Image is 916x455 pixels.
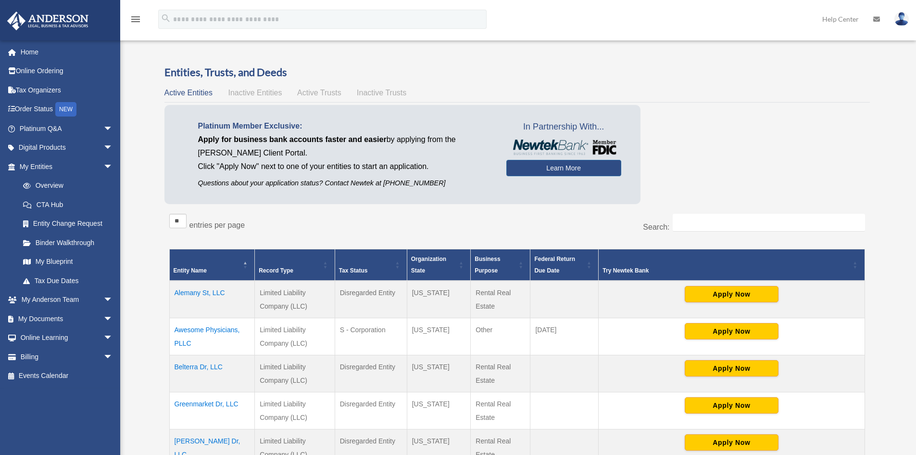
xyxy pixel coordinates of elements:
[7,366,127,386] a: Events Calendar
[335,318,407,355] td: S - Corporation
[335,355,407,392] td: Disregarded Entity
[255,392,335,429] td: Limited Liability Company (LLC)
[13,214,123,234] a: Entity Change Request
[685,434,778,451] button: Apply Now
[7,42,127,62] a: Home
[7,157,123,176] a: My Entitiesarrow_drop_down
[103,119,123,139] span: arrow_drop_down
[13,176,118,195] a: Overview
[471,355,530,392] td: Rental Real Estate
[471,249,530,281] th: Business Purpose: Activate to sort
[685,397,778,414] button: Apply Now
[7,347,127,366] a: Billingarrow_drop_down
[7,309,127,328] a: My Documentsarrow_drop_down
[407,281,471,318] td: [US_STATE]
[7,119,127,138] a: Platinum Q&Aarrow_drop_down
[13,252,123,272] a: My Blueprint
[259,267,293,274] span: Record Type
[4,12,91,30] img: Anderson Advisors Platinum Portal
[530,318,599,355] td: [DATE]
[255,249,335,281] th: Record Type: Activate to sort
[7,100,127,119] a: Order StatusNEW
[103,309,123,329] span: arrow_drop_down
[255,281,335,318] td: Limited Liability Company (LLC)
[297,89,341,97] span: Active Trusts
[407,249,471,281] th: Organization State: Activate to sort
[471,318,530,355] td: Other
[161,13,171,24] i: search
[475,256,500,274] span: Business Purpose
[534,256,575,274] span: Federal Return Due Date
[103,157,123,177] span: arrow_drop_down
[228,89,282,97] span: Inactive Entities
[103,290,123,310] span: arrow_drop_down
[599,249,865,281] th: Try Newtek Bank : Activate to sort
[255,318,335,355] td: Limited Liability Company (LLC)
[407,318,471,355] td: [US_STATE]
[685,286,778,302] button: Apply Now
[103,138,123,158] span: arrow_drop_down
[407,355,471,392] td: [US_STATE]
[339,267,368,274] span: Tax Status
[164,65,870,80] h3: Entities, Trusts, and Deeds
[894,12,909,26] img: User Pic
[198,119,492,133] p: Platinum Member Exclusive:
[506,160,621,176] a: Learn More
[643,223,669,231] label: Search:
[169,392,255,429] td: Greenmarket Dr, LLC
[411,256,446,274] span: Organization State
[7,62,127,81] a: Online Ordering
[55,102,76,117] div: NEW
[174,267,207,274] span: Entity Name
[130,17,141,25] a: menu
[169,318,255,355] td: Awesome Physicians, PLLC
[471,392,530,429] td: Rental Real Estate
[189,221,245,229] label: entries per page
[335,249,407,281] th: Tax Status: Activate to sort
[198,177,492,189] p: Questions about your application status? Contact Newtek at [PHONE_NUMBER]
[7,290,127,310] a: My Anderson Teamarrow_drop_down
[103,347,123,367] span: arrow_drop_down
[602,265,850,276] div: Try Newtek Bank
[530,249,599,281] th: Federal Return Due Date: Activate to sort
[198,135,387,143] span: Apply for business bank accounts faster and easier
[169,281,255,318] td: Alemany St, LLC
[130,13,141,25] i: menu
[13,233,123,252] a: Binder Walkthrough
[511,140,616,155] img: NewtekBankLogoSM.png
[335,392,407,429] td: Disregarded Entity
[164,89,213,97] span: Active Entities
[169,355,255,392] td: Belterra Dr, LLC
[13,271,123,290] a: Tax Due Dates
[7,328,127,348] a: Online Learningarrow_drop_down
[506,119,621,135] span: In Partnership With...
[13,195,123,214] a: CTA Hub
[198,133,492,160] p: by applying from the [PERSON_NAME] Client Portal.
[103,328,123,348] span: arrow_drop_down
[685,360,778,377] button: Apply Now
[169,249,255,281] th: Entity Name: Activate to invert sorting
[7,138,127,157] a: Digital Productsarrow_drop_down
[198,160,492,173] p: Click "Apply Now" next to one of your entities to start an application.
[471,281,530,318] td: Rental Real Estate
[685,323,778,339] button: Apply Now
[7,80,127,100] a: Tax Organizers
[335,281,407,318] td: Disregarded Entity
[255,355,335,392] td: Limited Liability Company (LLC)
[357,89,406,97] span: Inactive Trusts
[407,392,471,429] td: [US_STATE]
